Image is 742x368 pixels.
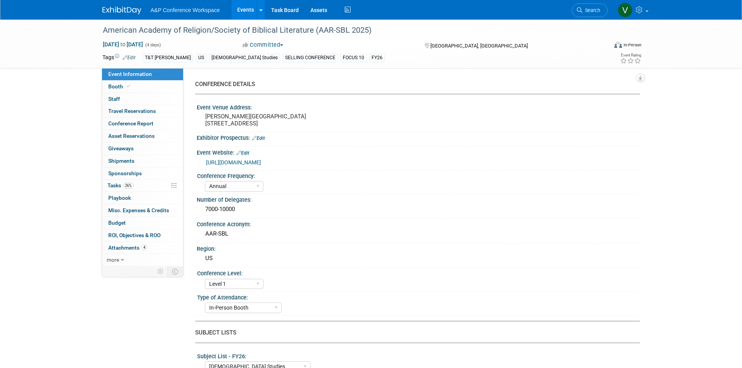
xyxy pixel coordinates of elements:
a: Attachments4 [102,242,183,254]
span: A&P Conference Workspace [151,7,220,13]
span: Attachments [108,245,147,251]
span: to [119,41,127,48]
a: Budget [102,217,183,229]
a: Conference Report [102,118,183,130]
div: SELLING CONFERENCE [283,54,338,62]
span: Giveaways [108,145,134,151]
div: FOCUS 10 [340,54,367,62]
div: Subject List - FY26: [197,350,636,360]
a: [URL][DOMAIN_NAME] [206,159,261,166]
div: Conference Acronym: [197,218,640,228]
pre: [PERSON_NAME][GEOGRAPHIC_DATA] [STREET_ADDRESS] [205,113,373,127]
a: ROI, Objectives & ROO [102,229,183,241]
a: Staff [102,93,183,105]
span: (4 days) [145,42,161,48]
span: 4 [141,245,147,250]
a: Giveaways [102,143,183,155]
span: Search [582,7,600,13]
div: Event Format [562,40,642,52]
a: Sponsorships [102,167,183,180]
a: Search [572,4,608,17]
div: FY26 [369,54,385,62]
a: Misc. Expenses & Credits [102,204,183,217]
img: Veronica Dove [618,3,633,18]
div: CONFERENCE DETAILS [195,80,634,88]
img: ExhibitDay [102,7,141,14]
span: 26% [123,183,134,188]
td: Tags [102,53,136,62]
div: Conference Frequency: [197,170,636,180]
td: Toggle Event Tabs [167,266,183,276]
div: [DEMOGRAPHIC_DATA] Studies [209,54,280,62]
div: Conference Level: [197,268,636,277]
div: AAR-SBL [203,228,634,240]
div: Event Rating [620,53,641,57]
div: SUBJECT LISTS [195,329,634,337]
a: Edit [123,55,136,60]
span: Event Information [108,71,152,77]
a: Edit [236,150,249,156]
span: Misc. Expenses & Credits [108,207,169,213]
div: Event Venue Address: [197,102,640,111]
div: Event Website: [197,147,640,157]
span: more [107,257,119,263]
a: Booth [102,81,183,93]
span: Booth [108,83,132,90]
span: Playbook [108,195,131,201]
div: 7000-10000 [203,203,634,215]
span: Sponsorships [108,170,142,176]
div: US [196,54,206,62]
span: Asset Reservations [108,133,155,139]
span: [DATE] [DATE] [102,41,143,48]
img: Format-Inperson.png [614,42,622,48]
a: Playbook [102,192,183,204]
span: Shipments [108,158,134,164]
a: Edit [252,136,265,141]
div: US [203,252,634,264]
span: ROI, Objectives & ROO [108,232,160,238]
div: Region: [197,243,640,253]
a: Asset Reservations [102,130,183,142]
a: Event Information [102,68,183,80]
a: Travel Reservations [102,105,183,117]
div: American Academy of Religion/Society of Biblical Literature (AAR-SBL 2025) [100,23,596,37]
div: T&T [PERSON_NAME] [143,54,193,62]
span: Tasks [108,182,134,188]
span: [GEOGRAPHIC_DATA], [GEOGRAPHIC_DATA] [430,43,528,49]
span: Staff [108,96,120,102]
span: Budget [108,220,126,226]
div: Exhibitor Prospectus: [197,132,640,142]
button: Committed [240,41,286,49]
span: Travel Reservations [108,108,156,114]
div: In-Person [623,42,642,48]
td: Personalize Event Tab Strip [154,266,167,276]
a: Shipments [102,155,183,167]
i: Booth reservation complete [127,84,130,88]
a: more [102,254,183,266]
div: Number of Delegates: [197,194,640,204]
a: Tasks26% [102,180,183,192]
span: Conference Report [108,120,153,127]
div: Type of Attendance: [197,292,636,301]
